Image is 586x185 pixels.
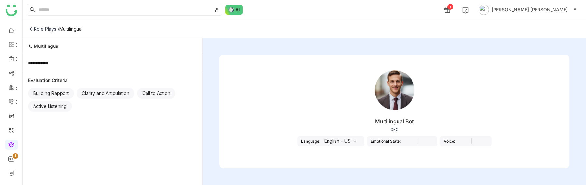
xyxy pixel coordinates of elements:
[34,43,60,49] span: Multilingual
[214,7,219,13] img: search-type.svg
[59,26,83,32] div: Multilingual
[447,4,453,10] div: 1
[492,6,568,13] span: [PERSON_NAME] [PERSON_NAME]
[375,118,414,125] div: Multilingual Bot
[225,5,243,15] img: ask-buddy-normal.svg
[324,136,356,146] nz-select-item: English - US
[371,139,401,144] div: Emotional State:
[13,153,18,159] nz-badge-sup: 1
[444,139,455,144] div: Voice:
[6,5,17,16] img: logo
[29,26,59,32] div: Role Plays /
[77,88,134,99] div: Clarity and Articulation
[479,5,489,15] img: avatar
[462,7,469,14] img: help.svg
[477,5,578,15] button: [PERSON_NAME] [PERSON_NAME]
[137,88,175,99] div: Call to Action
[28,101,72,112] div: Active Listening
[28,88,74,99] div: Building Rapport
[372,67,417,113] img: middle_aged_male.png
[390,127,399,132] div: CEO
[14,153,17,159] p: 1
[301,139,320,144] div: Language:
[28,77,197,83] div: Evaluation Criteria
